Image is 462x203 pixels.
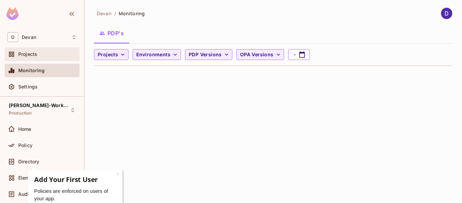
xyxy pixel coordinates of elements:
[18,191,41,197] span: Audit Log
[185,49,232,60] button: PDP Versions
[288,49,310,60] button: -
[18,143,32,148] span: Policy
[119,10,145,17] span: Monitoring
[240,50,274,59] span: OPA Versions
[236,49,284,60] button: OPA Versions
[18,126,31,132] span: Home
[18,159,39,164] span: Directory
[18,52,37,57] span: Projects
[7,32,18,42] span: D
[7,10,71,19] span: Add Your First User
[133,49,181,60] button: Environments
[136,50,170,59] span: Environments
[94,49,129,60] button: Projects
[89,6,92,12] a: ×
[6,7,19,20] img: SReyMgAAAABJRU5ErkJggg==
[97,10,112,17] span: the active workspace
[22,35,36,40] span: Workspace: Devan
[18,68,45,73] span: Monitoring
[70,39,90,49] a: Next
[441,8,452,19] img: Devan
[94,25,129,42] button: PDP's
[9,103,70,108] span: [PERSON_NAME]-Workbench
[189,50,222,59] span: PDP Versions
[98,50,118,59] span: Projects
[9,110,32,116] span: Production
[114,10,116,17] li: /
[18,175,39,181] span: Elements
[18,84,38,89] span: Settings
[7,23,81,36] span: Policies are enforced on users of your app.
[89,5,92,13] div: Close tooltip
